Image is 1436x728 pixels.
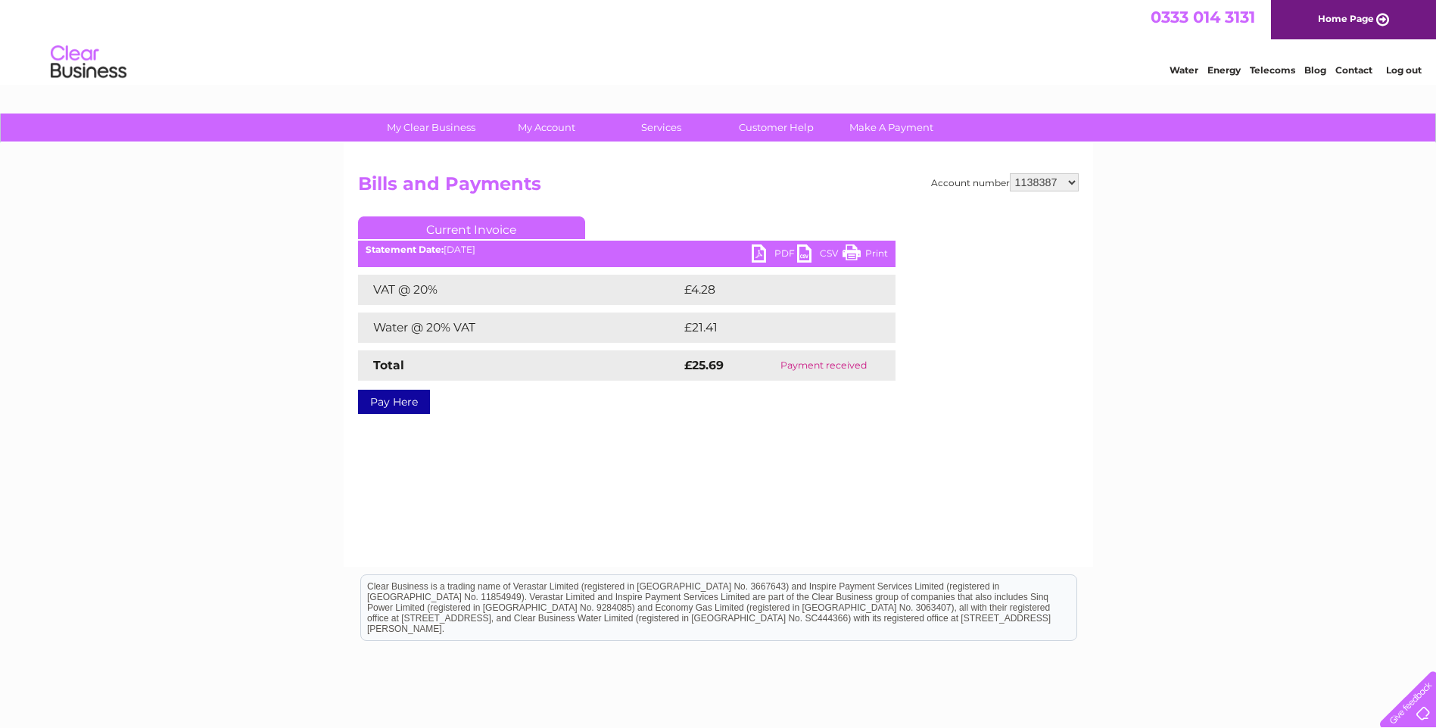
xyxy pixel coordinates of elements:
[829,114,954,142] a: Make A Payment
[681,275,860,305] td: £4.28
[358,313,681,343] td: Water @ 20% VAT
[366,244,444,255] b: Statement Date:
[1304,64,1326,76] a: Blog
[931,173,1079,191] div: Account number
[681,313,862,343] td: £21.41
[1386,64,1422,76] a: Log out
[358,216,585,239] a: Current Invoice
[1170,64,1198,76] a: Water
[1151,8,1255,26] a: 0333 014 3131
[752,350,895,381] td: Payment received
[599,114,724,142] a: Services
[843,244,888,266] a: Print
[369,114,494,142] a: My Clear Business
[358,390,430,414] a: Pay Here
[1335,64,1372,76] a: Contact
[1207,64,1241,76] a: Energy
[714,114,839,142] a: Customer Help
[373,358,404,372] strong: Total
[50,39,127,86] img: logo.png
[797,244,843,266] a: CSV
[358,275,681,305] td: VAT @ 20%
[752,244,797,266] a: PDF
[484,114,609,142] a: My Account
[358,173,1079,202] h2: Bills and Payments
[358,244,896,255] div: [DATE]
[361,8,1076,73] div: Clear Business is a trading name of Verastar Limited (registered in [GEOGRAPHIC_DATA] No. 3667643...
[684,358,724,372] strong: £25.69
[1250,64,1295,76] a: Telecoms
